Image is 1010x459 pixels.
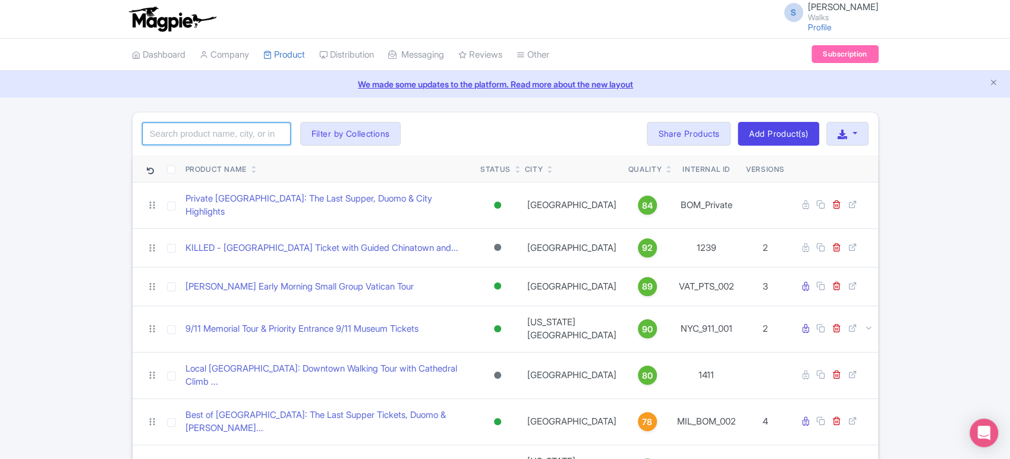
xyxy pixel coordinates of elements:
a: We made some updates to the platform. Read more about the new layout [7,78,1003,90]
td: MIL_BOM_002 [671,398,741,445]
td: [GEOGRAPHIC_DATA] [520,228,624,267]
span: 2 [763,323,768,334]
a: Subscription [811,45,878,63]
span: 80 [642,369,653,382]
a: Private [GEOGRAPHIC_DATA]: The Last Supper, Duomo & City Highlights [185,192,471,219]
a: Local [GEOGRAPHIC_DATA]: Downtown Walking Tour with Cathedral Climb ... [185,362,471,389]
div: Archived [492,367,504,384]
a: 78 [628,412,666,431]
span: 78 [642,416,652,429]
td: [GEOGRAPHIC_DATA] [520,182,624,228]
td: VAT_PTS_002 [671,267,741,306]
input: Search product name, city, or interal id [142,122,291,145]
a: Add Product(s) [738,122,819,146]
a: 84 [628,196,666,215]
span: S [784,3,803,22]
span: 92 [642,241,653,254]
td: 1239 [671,228,741,267]
th: Versions [741,155,789,183]
a: 90 [628,319,666,338]
td: 1411 [671,352,741,398]
td: NYC_911_001 [671,306,741,352]
a: Share Products [647,122,731,146]
a: 89 [628,277,666,296]
a: Product [263,39,305,71]
a: Best of [GEOGRAPHIC_DATA]: The Last Supper Tickets, Duomo & [PERSON_NAME]... [185,408,471,435]
td: [GEOGRAPHIC_DATA] [520,352,624,398]
a: Profile [808,22,832,32]
div: Active [492,320,504,338]
div: Active [492,197,504,214]
a: 9/11 Memorial Tour & Priority Entrance 9/11 Museum Tickets [185,322,419,336]
a: Distribution [319,39,374,71]
span: 89 [642,280,653,293]
a: Messaging [388,39,444,71]
div: Quality [628,164,662,175]
a: Other [517,39,549,71]
td: [GEOGRAPHIC_DATA] [520,267,624,306]
small: Walks [808,14,879,21]
div: Archived [492,239,504,256]
a: Company [200,39,249,71]
span: 90 [642,323,653,336]
span: 84 [642,199,653,212]
a: Dashboard [132,39,185,71]
div: Product Name [185,164,247,175]
a: KILLED - [GEOGRAPHIC_DATA] Ticket with Guided Chinatown and... [185,241,458,255]
a: 92 [628,238,666,257]
a: S [PERSON_NAME] Walks [777,2,879,21]
td: [GEOGRAPHIC_DATA] [520,398,624,445]
span: 3 [763,281,768,292]
th: Internal ID [671,155,741,183]
td: [US_STATE][GEOGRAPHIC_DATA] [520,306,624,352]
div: Open Intercom Messenger [970,419,998,447]
span: 4 [763,416,768,427]
img: logo-ab69f6fb50320c5b225c76a69d11143b.png [126,6,218,32]
div: Active [492,278,504,295]
span: 2 [763,242,768,253]
a: 80 [628,366,666,385]
div: Active [492,413,504,430]
td: BOM_Private [671,182,741,228]
div: Status [480,164,511,175]
a: [PERSON_NAME] Early Morning Small Group Vatican Tour [185,280,414,294]
a: Reviews [458,39,502,71]
button: Close announcement [989,77,998,90]
button: Filter by Collections [300,122,401,146]
div: City [525,164,543,175]
span: [PERSON_NAME] [808,1,879,12]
